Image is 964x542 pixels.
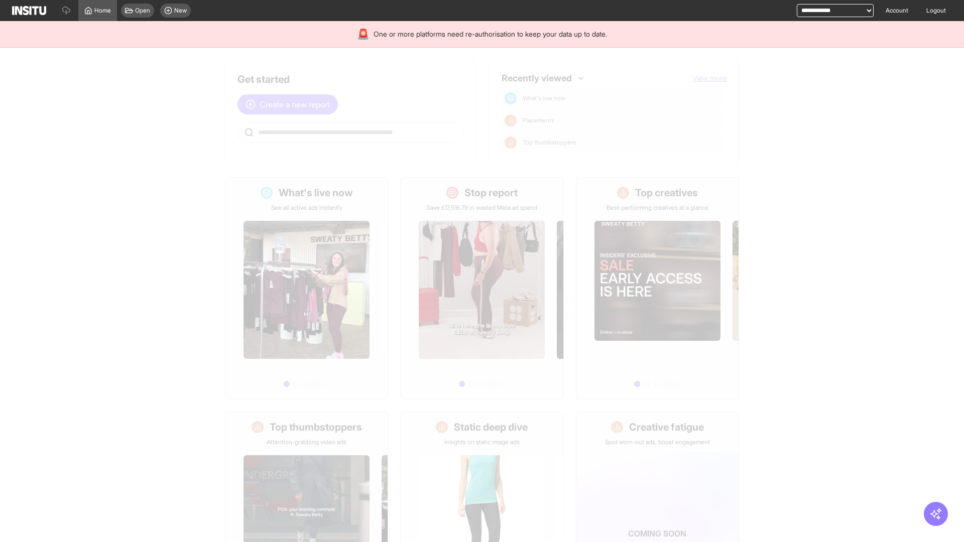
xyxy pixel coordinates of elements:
span: New [174,7,187,15]
span: One or more platforms need re-authorisation to keep your data up to date. [374,29,607,39]
span: Home [94,7,111,15]
img: Logo [12,6,46,15]
span: Open [135,7,150,15]
div: 🚨 [357,27,370,41]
